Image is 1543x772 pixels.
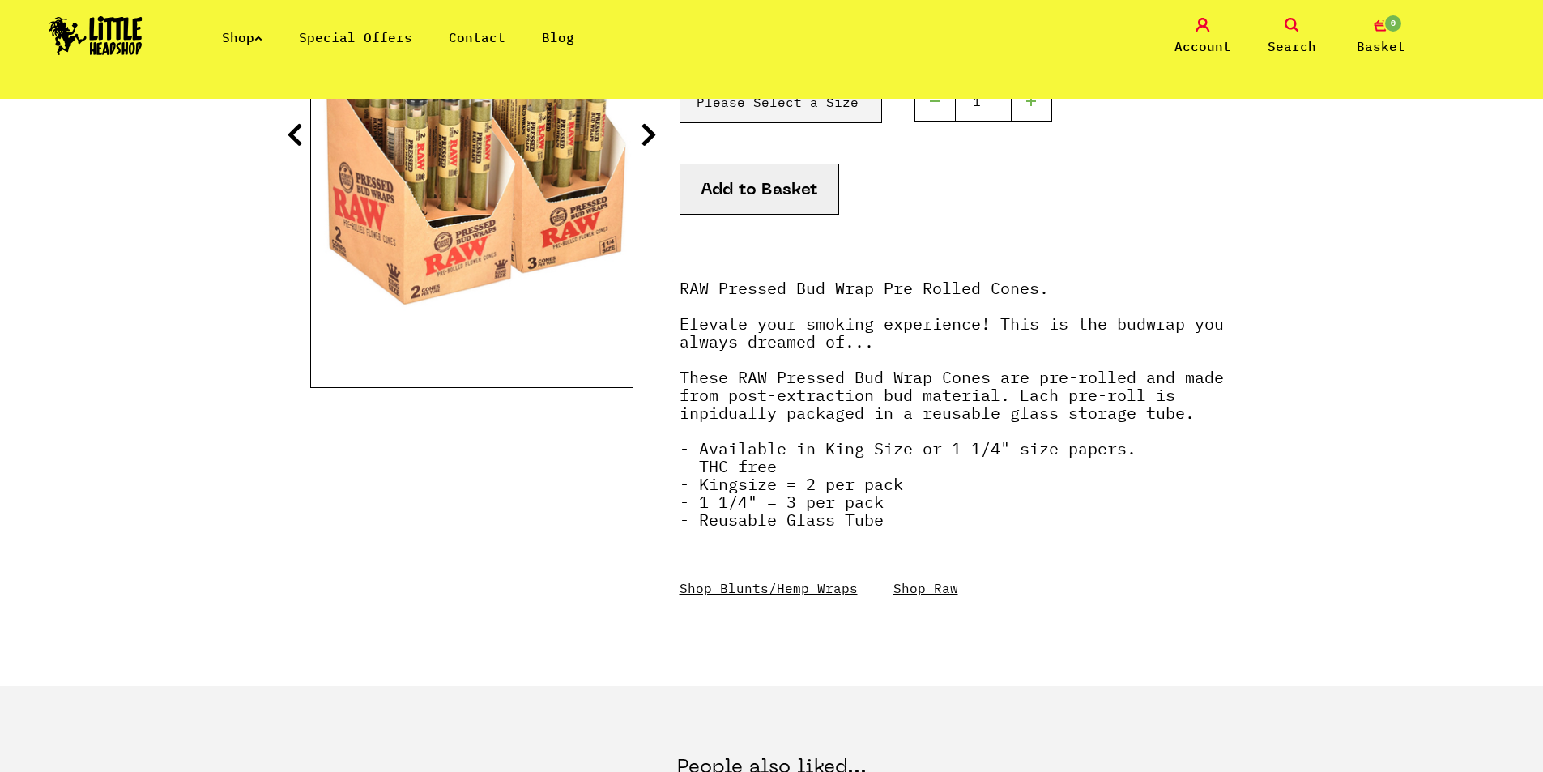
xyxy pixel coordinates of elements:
[893,580,958,596] a: Shop Raw
[1268,36,1316,56] span: Search
[680,580,858,596] a: Shop Blunts/Hemp Wraps
[955,81,1012,122] input: 1
[1174,36,1231,56] span: Account
[449,29,505,45] a: Contact
[680,277,1224,531] strong: RAW Pressed Bud Wrap Pre Rolled Cones. Elevate your smoking experience! This is the budwrap you a...
[299,29,412,45] a: Special Offers
[1357,36,1405,56] span: Basket
[680,164,839,215] button: Add to Basket
[542,29,574,45] a: Blog
[1341,18,1422,56] a: 0 Basket
[49,16,143,55] img: Little Head Shop Logo
[222,29,262,45] a: Shop
[1251,18,1332,56] a: Search
[1383,14,1403,33] span: 0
